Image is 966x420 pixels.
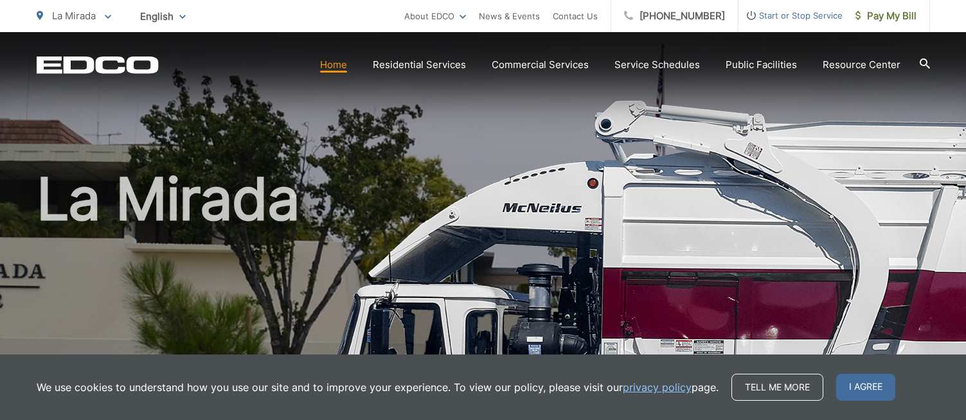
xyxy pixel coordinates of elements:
a: Commercial Services [492,57,589,73]
a: Service Schedules [614,57,700,73]
a: Resource Center [823,57,900,73]
a: Home [320,57,347,73]
a: EDCD logo. Return to the homepage. [37,56,159,74]
p: We use cookies to understand how you use our site and to improve your experience. To view our pol... [37,380,719,395]
span: La Mirada [52,10,96,22]
span: English [130,5,195,28]
a: Residential Services [373,57,466,73]
span: I agree [836,374,895,401]
a: About EDCO [404,8,466,24]
a: News & Events [479,8,540,24]
a: Contact Us [553,8,598,24]
a: Tell me more [731,374,823,401]
a: Public Facilities [726,57,797,73]
a: privacy policy [623,380,692,395]
span: Pay My Bill [855,8,917,24]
